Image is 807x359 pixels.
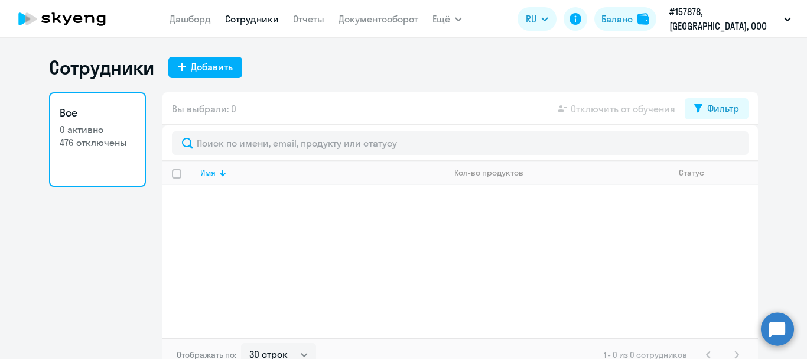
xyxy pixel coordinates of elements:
button: Ещё [432,7,462,31]
button: Фильтр [685,98,749,119]
h1: Сотрудники [49,56,154,79]
a: Дашборд [170,13,211,25]
a: Отчеты [293,13,324,25]
p: 476 отключены [60,136,135,149]
div: Кол-во продуктов [454,167,523,178]
a: Все0 активно476 отключены [49,92,146,187]
a: Документооборот [339,13,418,25]
button: Добавить [168,57,242,78]
input: Поиск по имени, email, продукту или статусу [172,131,749,155]
div: Кол-во продуктов [454,167,669,178]
div: Имя [200,167,444,178]
button: Балансbalance [594,7,656,31]
span: Вы выбрали: 0 [172,102,236,116]
div: Статус [679,167,704,178]
span: Ещё [432,12,450,26]
a: Сотрудники [225,13,279,25]
button: RU [518,7,557,31]
div: Статус [679,167,757,178]
span: RU [526,12,536,26]
img: balance [637,13,649,25]
p: #157878, [GEOGRAPHIC_DATA], ООО [669,5,779,33]
div: Баланс [601,12,633,26]
button: #157878, [GEOGRAPHIC_DATA], ООО [663,5,797,33]
div: Фильтр [707,101,739,115]
p: 0 активно [60,123,135,136]
div: Имя [200,167,216,178]
div: Добавить [191,60,233,74]
h3: Все [60,105,135,121]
